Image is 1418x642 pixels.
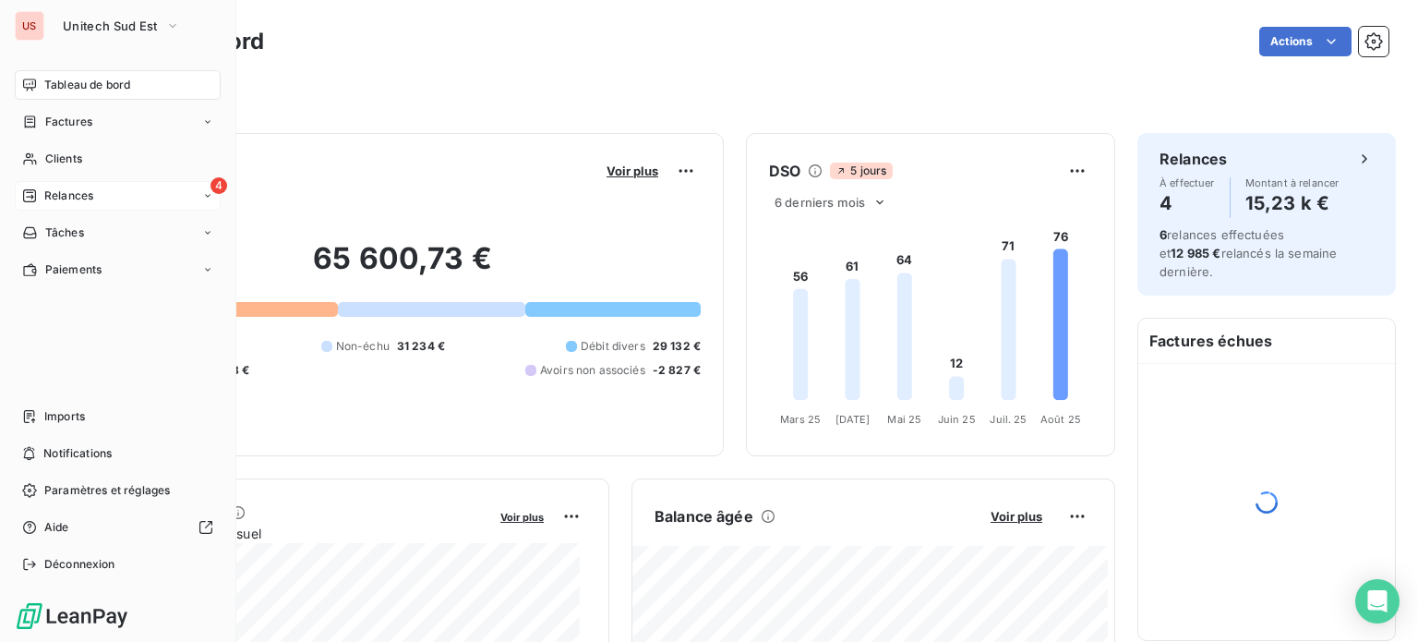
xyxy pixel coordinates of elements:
span: relances effectuées et relancés la semaine dernière. [1160,227,1337,279]
a: Tâches [15,218,221,248]
h6: Balance âgée [655,505,753,527]
span: Factures [45,114,92,130]
span: Débit divers [581,338,645,355]
tspan: Août 25 [1040,413,1081,426]
div: US [15,11,44,41]
span: 4 [210,177,227,194]
span: Avoirs non associés [540,362,645,379]
button: Actions [1259,27,1352,56]
tspan: Mai 25 [887,413,921,426]
span: Tâches [45,224,84,241]
span: 12 985 € [1171,246,1220,260]
span: Paramètres et réglages [44,482,170,499]
a: 4Relances [15,181,221,211]
button: Voir plus [601,163,664,179]
h6: DSO [769,160,800,182]
span: Notifications [43,445,112,462]
a: Tableau de bord [15,70,221,100]
a: Imports [15,402,221,431]
a: Aide [15,513,221,542]
h2: 65 600,73 € [104,240,701,296]
span: Voir plus [607,164,658,178]
span: Aide [44,519,69,536]
a: Paramètres et réglages [15,476,221,505]
tspan: [DATE] [835,413,871,426]
span: Voir plus [991,509,1042,524]
button: Voir plus [985,508,1048,525]
span: 5 jours [830,163,892,179]
span: -2 827 € [653,362,701,379]
div: Open Intercom Messenger [1355,579,1400,624]
span: À effectuer [1160,177,1215,188]
span: Imports [44,408,85,425]
a: Paiements [15,255,221,285]
span: Chiffre d'affaires mensuel [104,524,487,543]
h4: 15,23 k € [1245,188,1340,218]
h6: Factures échues [1138,319,1395,363]
button: Voir plus [495,508,549,525]
tspan: Juin 25 [938,413,976,426]
span: Déconnexion [44,556,115,573]
a: Clients [15,144,221,174]
span: Voir plus [500,511,544,524]
span: Paiements [45,261,102,278]
span: 29 132 € [653,338,701,355]
tspan: Juil. 25 [990,413,1027,426]
span: 6 [1160,227,1167,242]
tspan: Mars 25 [780,413,821,426]
span: 31 234 € [397,338,445,355]
span: Unitech Sud Est [63,18,158,33]
span: Tableau de bord [44,77,130,93]
h6: Relances [1160,148,1227,170]
span: Relances [44,188,93,204]
a: Factures [15,107,221,137]
span: Clients [45,151,82,167]
img: Logo LeanPay [15,601,129,631]
span: Montant à relancer [1245,177,1340,188]
h4: 4 [1160,188,1215,218]
span: Non-échu [336,338,390,355]
span: 6 derniers mois [775,195,865,210]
